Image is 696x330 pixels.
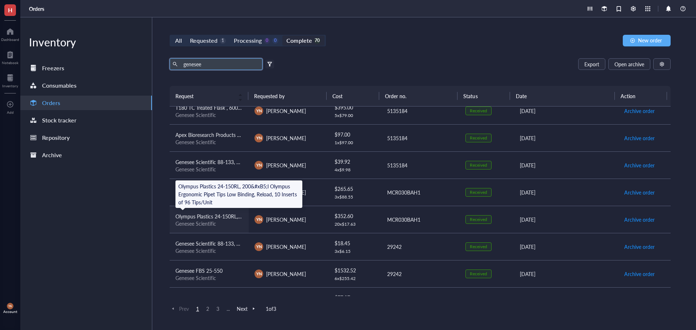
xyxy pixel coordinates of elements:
[256,243,262,250] span: YN
[335,130,375,138] div: $ 97.00
[266,243,306,250] span: [PERSON_NAME]
[335,140,375,146] div: 1 x $ 97.00
[335,221,375,227] div: 20 x $ 17.63
[387,216,454,224] div: MCR030BAH1
[175,275,243,281] div: Genesee Scientific
[20,61,152,75] a: Freezers
[327,86,379,106] th: Cost
[20,35,152,49] div: Inventory
[286,35,312,46] div: Complete
[20,78,152,93] a: Consumables
[181,59,260,70] input: Find orders in table
[335,266,375,274] div: $ 1532.52
[42,98,60,108] div: Orders
[170,305,189,312] span: Prev
[520,243,612,251] div: [DATE]
[510,86,615,106] th: Date
[335,167,375,173] div: 4 x $ 9.98
[256,271,262,277] span: YN
[175,240,353,247] span: Genesee Scientific 88-133, Liquid Bleach Germicidal Ultra Bleach, 1 Gallon/Unit
[387,161,454,169] div: 5135184
[2,72,18,88] a: Inventory
[578,58,605,70] button: Export
[624,134,655,142] span: Archive order
[387,188,454,196] div: MCR030BAH1
[387,243,454,251] div: 29242
[624,295,655,307] button: Archive order
[175,131,399,138] span: Apex Bioresearch Products 18-145 [MEDICAL_DATA] Base, Molecular/Proteomic Grade, 1000g/Unit
[42,80,76,91] div: Consumables
[175,158,353,166] span: Genesee Scientific 88-133, Liquid Bleach Germicidal Ultra Bleach, 1 Gallon/Unit
[266,162,306,169] span: [PERSON_NAME]
[381,151,460,179] td: 5135184
[20,96,152,110] a: Orders
[381,206,460,233] td: MCR030BAH1
[175,112,243,118] div: Genesee Scientific
[29,5,46,12] a: Orders
[175,92,234,100] span: Request
[387,134,454,142] div: 5135184
[624,132,655,144] button: Archive order
[624,161,655,169] span: Archive order
[20,113,152,128] a: Stock tracker
[470,217,487,222] div: Received
[214,305,222,312] span: 3
[175,294,425,301] span: Olympus Plastics 24-285, Olympus 5ml Centrifuge Tubes, Clear Natural, Polypropylene, 50/Bag, 200 ...
[470,135,487,141] div: Received
[272,38,278,44] div: 0
[170,86,248,106] th: Request
[335,293,375,301] div: $ 77.97
[381,97,460,124] td: 5135184
[381,233,460,260] td: 29242
[624,187,655,198] button: Archive order
[608,58,650,70] button: Open archive
[381,179,460,206] td: MCR030BAH1
[266,305,276,312] span: 1 of 3
[20,148,152,162] a: Archive
[624,216,655,224] span: Archive order
[624,107,655,115] span: Archive order
[175,104,243,111] span: T180 TC Treated Flask , 600ml
[520,107,612,115] div: [DATE]
[623,35,671,46] button: New order
[624,241,655,252] button: Archive order
[266,107,306,114] span: [PERSON_NAME]
[335,276,375,281] div: 6 x $ 255.42
[520,134,612,142] div: [DATE]
[624,188,655,196] span: Archive order
[248,86,327,106] th: Requested by
[335,239,375,247] div: $ 18.45
[224,305,232,312] span: ...
[470,162,487,168] div: Received
[256,108,262,114] span: YN
[387,270,454,278] div: 29242
[638,37,662,43] span: New order
[335,113,375,118] div: 5 x $ 79.00
[2,60,18,65] div: Notebook
[256,162,262,168] span: YN
[457,86,510,106] th: Status
[20,130,152,145] a: Repository
[520,161,612,169] div: [DATE]
[520,188,612,196] div: [DATE]
[8,5,12,14] span: H
[379,86,458,106] th: Order no.
[175,35,182,46] div: All
[335,185,375,193] div: $ 265.65
[256,135,262,141] span: YN
[624,268,655,280] button: Archive order
[266,216,306,223] span: [PERSON_NAME]
[3,309,17,314] div: Account
[335,158,375,166] div: $ 39.92
[7,110,14,114] div: Add
[170,35,326,46] div: segmented control
[42,150,62,160] div: Archive
[175,220,243,227] div: Genesee Scientific
[234,35,262,46] div: Processing
[335,248,375,254] div: 3 x $ 6.15
[624,159,655,171] button: Archive order
[42,133,70,143] div: Repository
[615,86,667,106] th: Action
[1,26,19,42] a: Dashboard
[470,189,487,195] div: Received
